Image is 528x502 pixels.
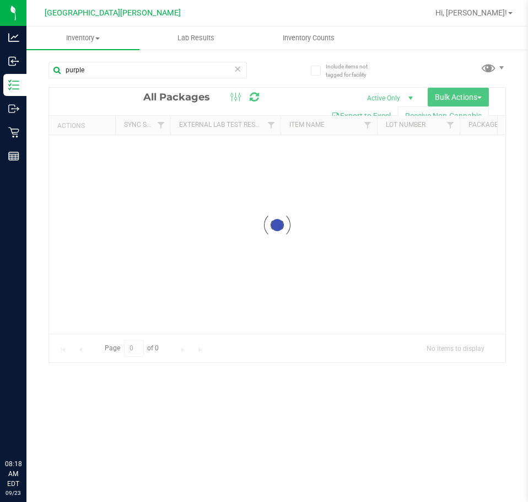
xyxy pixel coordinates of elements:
[8,103,19,114] inline-svg: Outbound
[234,62,241,76] span: Clear
[8,127,19,138] inline-svg: Retail
[26,33,139,43] span: Inventory
[49,62,247,78] input: Search Package ID, Item Name, SKU, Lot or Part Number...
[5,459,21,489] p: 08:18 AM EDT
[5,489,21,497] p: 09/23
[252,26,365,50] a: Inventory Counts
[45,8,181,18] span: [GEOGRAPHIC_DATA][PERSON_NAME]
[8,56,19,67] inline-svg: Inbound
[163,33,229,43] span: Lab Results
[8,151,19,162] inline-svg: Reports
[8,32,19,43] inline-svg: Analytics
[26,26,139,50] a: Inventory
[435,8,507,17] span: Hi, [PERSON_NAME]!
[8,79,19,90] inline-svg: Inventory
[326,62,381,79] span: Include items not tagged for facility
[268,33,349,43] span: Inventory Counts
[139,26,252,50] a: Lab Results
